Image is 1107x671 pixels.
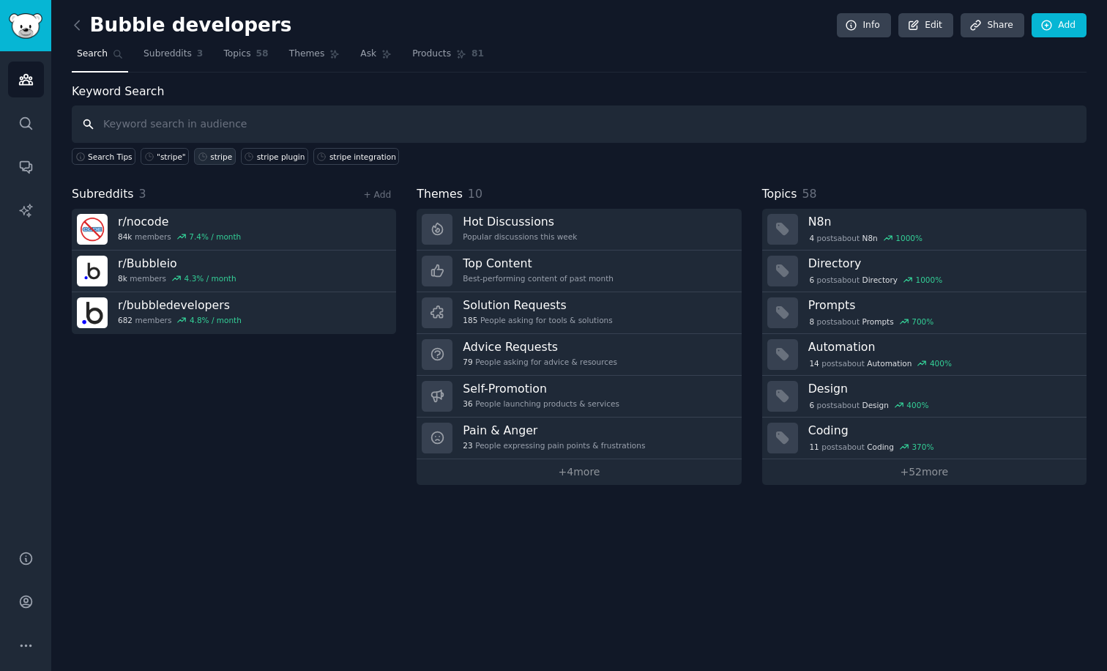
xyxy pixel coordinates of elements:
[417,185,463,204] span: Themes
[463,381,619,396] h3: Self-Promotion
[118,315,133,325] span: 682
[867,442,894,452] span: Coding
[862,400,889,410] span: Design
[72,84,164,98] label: Keyword Search
[194,148,235,165] a: stripe
[72,251,396,292] a: r/Bubbleio8kmembers4.3% / month
[862,275,898,285] span: Directory
[417,334,741,376] a: Advice Requests79People asking for advice & resources
[223,48,250,61] span: Topics
[809,233,814,243] span: 4
[417,251,741,292] a: Top ContentBest-performing content of past month
[284,42,346,73] a: Themes
[141,148,189,165] a: "stripe"
[417,292,741,334] a: Solution Requests185People asking for tools & solutions
[77,48,108,61] span: Search
[808,315,935,328] div: post s about
[463,297,612,313] h3: Solution Requests
[72,42,128,73] a: Search
[463,423,645,438] h3: Pain & Anger
[463,214,577,229] h3: Hot Discussions
[190,315,242,325] div: 4.8 % / month
[862,233,878,243] span: N8n
[360,48,376,61] span: Ask
[837,13,891,38] a: Info
[189,231,241,242] div: 7.4 % / month
[77,256,108,286] img: Bubbleio
[930,358,952,368] div: 400 %
[197,48,204,61] span: 3
[139,187,146,201] span: 3
[118,297,242,313] h3: r/ bubbledevelopers
[762,334,1086,376] a: Automation14postsaboutAutomation400%
[808,231,924,245] div: post s about
[118,231,241,242] div: members
[463,357,617,367] div: People asking for advice & resources
[363,190,391,200] a: + Add
[184,273,236,283] div: 4.3 % / month
[762,209,1086,251] a: N8n4postsaboutN8n1000%
[313,148,399,165] a: stripe integration
[912,442,933,452] div: 370 %
[808,357,953,370] div: post s about
[9,13,42,39] img: GummySearch logo
[463,256,614,271] h3: Top Content
[762,418,1086,459] a: Coding11postsaboutCoding370%
[808,256,1076,271] h3: Directory
[463,398,472,409] span: 36
[895,233,922,243] div: 1000 %
[463,315,477,325] span: 185
[118,315,242,325] div: members
[72,209,396,251] a: r/nocode84kmembers7.4% / month
[72,105,1086,143] input: Keyword search in audience
[118,231,132,242] span: 84k
[961,13,1024,38] a: Share
[463,315,612,325] div: People asking for tools & solutions
[210,152,232,162] div: stripe
[468,187,482,201] span: 10
[143,48,192,61] span: Subreddits
[417,376,741,418] a: Self-Promotion36People launching products & services
[72,14,291,37] h2: Bubble developers
[809,442,819,452] span: 11
[808,381,1076,396] h3: Design
[72,148,135,165] button: Search Tips
[762,292,1086,334] a: Prompts8postsaboutPrompts700%
[809,275,814,285] span: 6
[218,42,273,73] a: Topics58
[808,339,1076,355] h3: Automation
[417,209,741,251] a: Hot DiscussionsPopular discussions this week
[157,152,186,162] div: "stripe"
[463,440,472,451] span: 23
[867,358,912,368] span: Automation
[1032,13,1086,38] a: Add
[257,152,305,162] div: stripe plugin
[463,357,472,367] span: 79
[802,187,816,201] span: 58
[77,297,108,328] img: bubbledevelopers
[809,358,819,368] span: 14
[809,400,814,410] span: 6
[329,152,396,162] div: stripe integration
[407,42,489,73] a: Products81
[463,339,617,355] h3: Advice Requests
[241,148,308,165] a: stripe plugin
[762,251,1086,292] a: Directory6postsaboutDirectory1000%
[808,398,930,412] div: post s about
[762,459,1086,485] a: +52more
[138,42,208,73] a: Subreddits3
[912,316,933,327] div: 700 %
[355,42,397,73] a: Ask
[762,376,1086,418] a: Design6postsaboutDesign400%
[808,297,1076,313] h3: Prompts
[289,48,325,61] span: Themes
[118,214,241,229] h3: r/ nocode
[417,418,741,459] a: Pain & Anger23People expressing pain points & frustrations
[88,152,133,162] span: Search Tips
[118,256,236,271] h3: r/ Bubbleio
[463,440,645,451] div: People expressing pain points & frustrations
[898,13,953,38] a: Edit
[77,214,108,245] img: nocode
[72,185,134,204] span: Subreddits
[72,292,396,334] a: r/bubbledevelopers682members4.8% / month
